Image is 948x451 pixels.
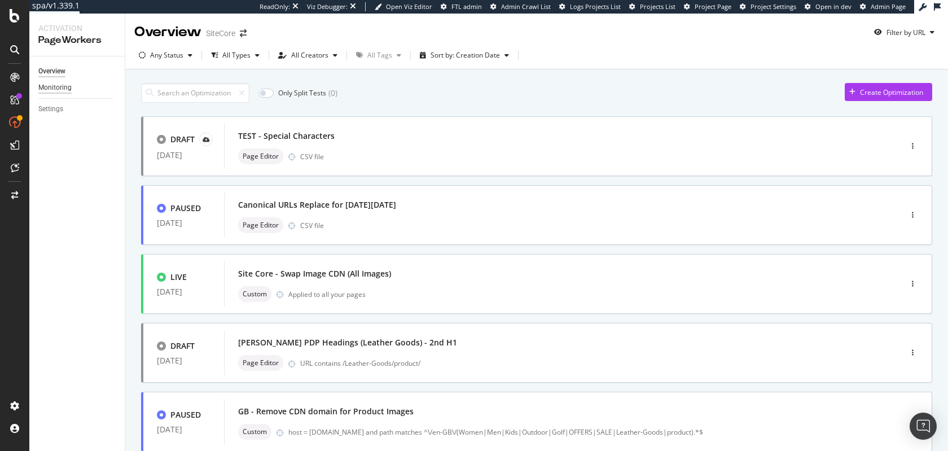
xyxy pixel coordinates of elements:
span: Page Editor [243,222,279,229]
div: [DATE] [157,151,210,160]
a: Projects List [629,2,675,11]
div: Applied to all your pages [288,290,366,299]
div: neutral label [238,355,283,371]
span: Project Settings [750,2,796,11]
a: Logs Projects List [559,2,621,11]
div: Only Split Tests [278,88,326,98]
button: Sort by: Creation Date [415,46,513,64]
span: Project Page [695,2,731,11]
div: URL contains /Leather-Goods/product/ [300,358,853,368]
div: Activation [38,23,116,34]
div: Overview [134,23,201,42]
div: Canonical URLs Replace for [DATE][DATE] [238,199,396,211]
a: Open Viz Editor [375,2,432,11]
span: Page Editor [243,360,279,366]
div: Monitoring [38,82,72,94]
div: Viz Debugger: [307,2,348,11]
a: Monitoring [38,82,117,94]
button: All Tags [352,46,406,64]
div: Open Intercom Messenger [910,413,937,440]
span: Admin Page [871,2,906,11]
div: DRAFT [170,134,195,145]
button: Create Optimization [845,83,932,101]
div: neutral label [238,286,271,302]
div: Settings [38,103,63,115]
button: Any Status [134,46,197,64]
span: Custom [243,428,267,435]
div: [DATE] [157,356,210,365]
span: Open Viz Editor [386,2,432,11]
a: Admin Crawl List [490,2,551,11]
div: All Creators [291,52,328,59]
div: PAUSED [170,409,201,421]
div: Any Status [150,52,183,59]
button: Filter by URL [870,23,939,41]
div: neutral label [238,217,283,233]
div: Create Optimization [860,87,923,97]
div: [PERSON_NAME] PDP Headings (Leather Goods) - 2nd H1 [238,337,457,348]
div: Overview [38,65,65,77]
div: DRAFT [170,340,195,352]
div: Sort by: Creation Date [431,52,500,59]
span: Page Editor [243,153,279,160]
div: LIVE [170,272,187,283]
a: Open in dev [805,2,852,11]
div: ( 0 ) [328,87,337,99]
div: ReadOnly: [260,2,290,11]
input: Search an Optimization [141,83,249,103]
span: Logs Projects List [570,2,621,11]
span: Custom [243,291,267,297]
div: [DATE] [157,218,210,227]
span: Open in dev [815,2,852,11]
div: All Tags [367,52,392,59]
a: Overview [38,65,117,77]
div: SiteCore [206,28,235,39]
div: neutral label [238,148,283,164]
div: PageWorkers [38,34,116,47]
div: [DATE] [157,425,210,434]
span: Admin Crawl List [501,2,551,11]
a: Settings [38,103,117,115]
button: All Creators [274,46,342,64]
div: CSV file [300,152,324,161]
span: FTL admin [451,2,482,11]
div: TEST - Special Characters [238,130,335,142]
div: Site Core - Swap Image CDN (All Images) [238,268,391,279]
div: arrow-right-arrow-left [240,29,247,37]
button: All Types [207,46,264,64]
div: All Types [222,52,251,59]
div: host = [DOMAIN_NAME] and path matches ^\/en-GB\/(Women|Men|Kids|Outdoor|Golf|OFFERS|SALE|Leather-... [288,427,853,437]
div: Filter by URL [886,28,925,37]
a: Admin Page [860,2,906,11]
div: CSV file [300,221,324,230]
a: Project Page [684,2,731,11]
div: [DATE] [157,287,210,296]
div: neutral label [238,424,271,440]
div: PAUSED [170,203,201,214]
span: Projects List [640,2,675,11]
a: Project Settings [740,2,796,11]
div: GB - Remove CDN domain for Product Images [238,406,414,417]
a: FTL admin [441,2,482,11]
